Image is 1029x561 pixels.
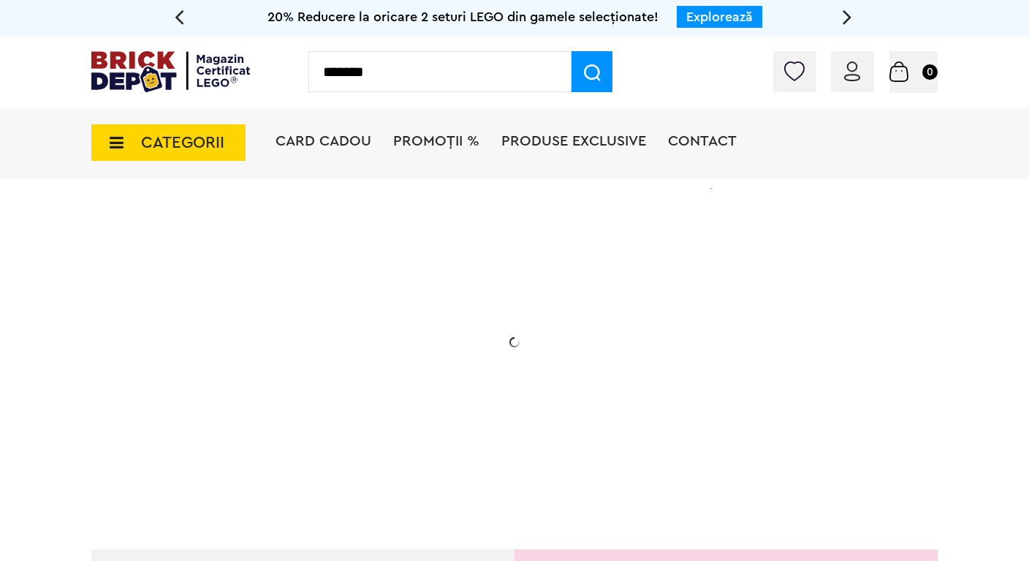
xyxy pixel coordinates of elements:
h2: Seria de sărbători: Fantomă luminoasă. Promoția este valabilă în perioada [DATE] - [DATE]. [195,325,487,387]
a: Card Cadou [276,134,371,148]
div: Află detalii [195,420,487,438]
a: Explorează [686,10,753,23]
a: Contact [668,134,737,148]
a: Produse exclusive [501,134,646,148]
small: 0 [922,64,938,80]
span: 20% Reducere la oricare 2 seturi LEGO din gamele selecționate! [267,10,658,23]
h1: Cadou VIP 40772 [195,258,487,311]
a: PROMOȚII % [393,134,479,148]
span: CATEGORII [141,135,224,151]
